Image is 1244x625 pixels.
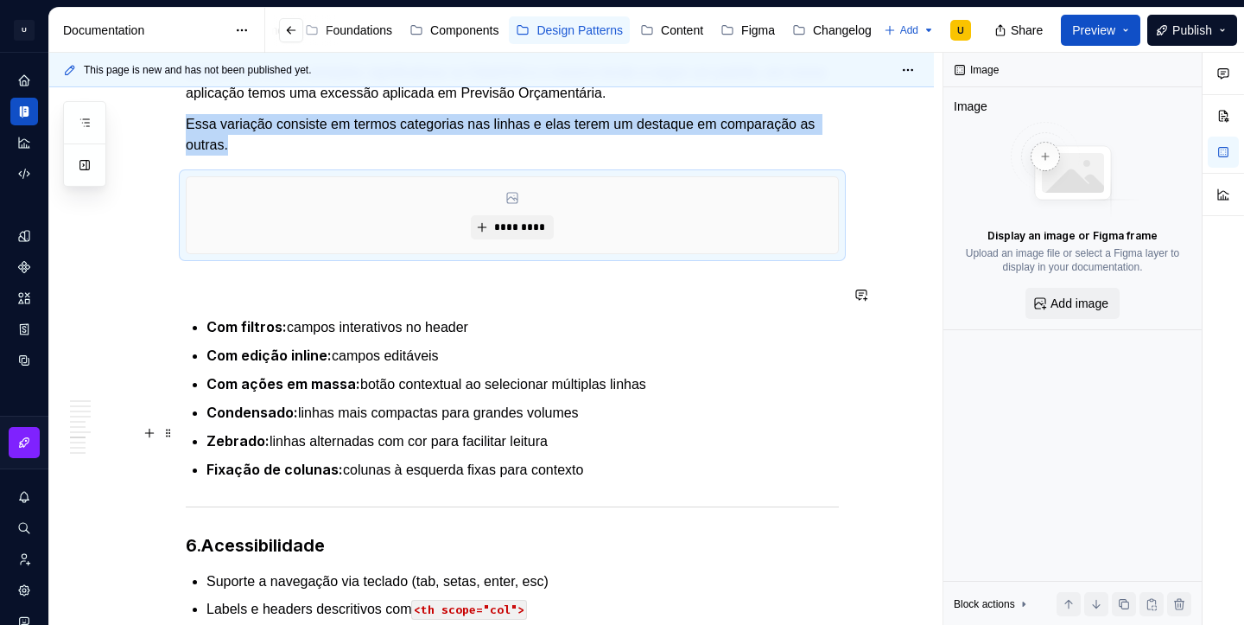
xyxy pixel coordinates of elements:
p: Labels e headers descritivos com [206,599,839,620]
span: Add image [1050,295,1108,312]
code: <th scope="col"> [411,600,527,620]
button: Share [986,15,1054,46]
a: Figma [714,16,782,44]
p: linhas alternadas com cor para facilitar leitura [206,430,839,452]
a: Components [403,16,505,44]
div: U [957,23,964,37]
a: Components [10,253,38,281]
p: Suporte a navegação via teclado (tab, setas, enter, esc) [206,571,839,592]
a: Storybook stories [10,316,38,343]
strong: Acessibilidade [201,535,325,556]
strong: Condensado: [206,404,298,421]
a: Code automation [10,160,38,188]
div: Design Patterns [536,22,623,39]
div: Components [430,22,498,39]
a: Design tokens [10,222,38,250]
a: Content [633,16,710,44]
button: Notifications [10,483,38,511]
button: Search ⌘K [10,514,38,542]
p: campos interativos no header [206,316,839,338]
button: Publish [1147,15,1237,46]
a: Assets [10,284,38,312]
button: Preview [1061,15,1140,46]
div: Documentation [63,22,226,39]
a: Changelog [785,16,879,44]
a: Settings [10,577,38,604]
p: colunas à esquerda fixas para contexto [206,459,839,481]
strong: Zebrado: [206,432,270,450]
div: Image [954,98,987,115]
div: Figma [741,22,775,39]
span: Preview [1072,22,1115,39]
div: Block actions [954,592,1031,616]
div: Content [661,22,703,39]
p: campos editáveis [206,345,839,367]
span: Share [1011,22,1043,39]
a: Documentation [10,98,38,125]
a: Design Patterns [509,16,630,44]
div: Page tree [206,13,806,48]
a: Foundations [298,16,399,44]
span: Add [900,23,918,37]
a: Data sources [10,347,38,374]
h3: 6. [186,533,839,558]
p: linhas mais compactas para grandes volumes [206,402,839,424]
p: Display an image or Figma frame [987,229,1158,243]
strong: Com edição inline: [206,347,332,364]
strong: Com ações em massa: [206,375,360,392]
strong: Fixação de colunas: [206,461,343,478]
span: This page is new and has not been published yet. [84,63,312,77]
span: Publish [1172,22,1212,39]
a: Analytics [10,129,38,156]
strong: Com filtros: [206,318,287,335]
div: Changelog [813,22,872,39]
button: U [3,11,45,48]
a: Home [10,67,38,94]
button: Add image [1025,288,1120,319]
div: Foundations [326,22,392,39]
p: botão contextual ao selecionar múltiplas linhas [206,373,839,395]
a: Invite team [10,545,38,573]
div: U [14,20,35,41]
p: Upload an image file or select a Figma layer to display in your documentation. [954,246,1191,274]
button: Add [879,18,940,42]
p: Essa variação consiste em termos categorias nas linhas e elas terem um destaque em comparação as ... [186,114,839,156]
